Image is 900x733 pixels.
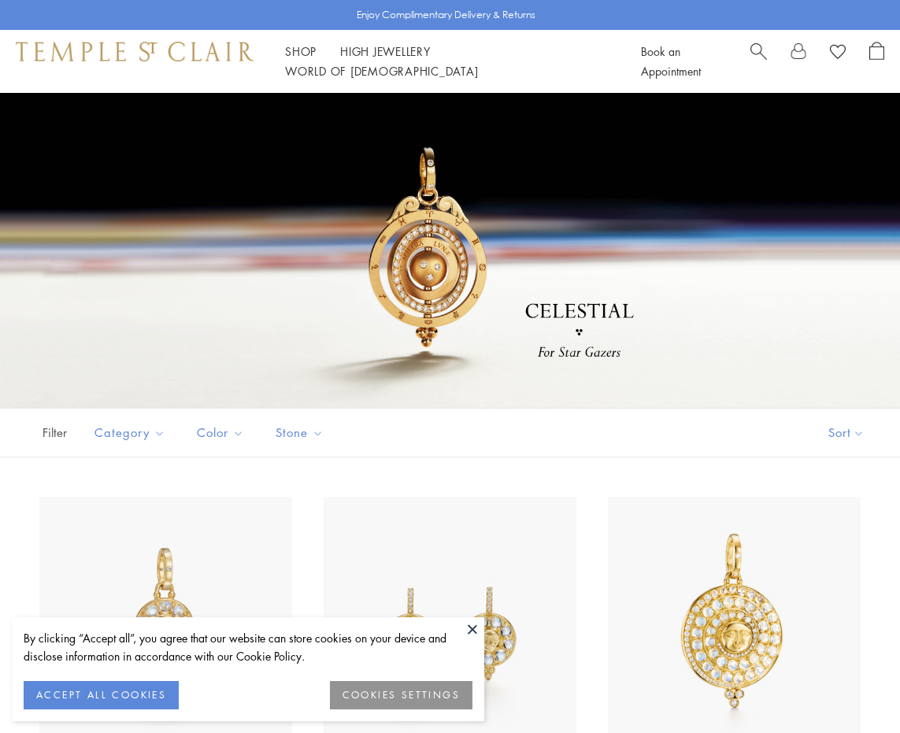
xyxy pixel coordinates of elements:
[285,63,478,79] a: World of [DEMOGRAPHIC_DATA]World of [DEMOGRAPHIC_DATA]
[830,42,846,65] a: View Wishlist
[185,415,256,450] button: Color
[357,7,535,23] p: Enjoy Complimentary Delivery & Returns
[189,423,256,442] span: Color
[87,423,177,442] span: Category
[793,409,900,457] button: Show sort by
[24,681,179,709] button: ACCEPT ALL COOKIES
[641,43,701,79] a: Book an Appointment
[264,415,335,450] button: Stone
[340,43,431,59] a: High JewelleryHigh Jewellery
[869,42,884,81] a: Open Shopping Bag
[750,42,767,81] a: Search
[83,415,177,450] button: Category
[285,43,317,59] a: ShopShop
[24,629,472,665] div: By clicking “Accept all”, you agree that our website can store cookies on your device and disclos...
[330,681,472,709] button: COOKIES SETTINGS
[16,42,254,61] img: Temple St. Clair
[285,42,606,81] nav: Main navigation
[268,423,335,442] span: Stone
